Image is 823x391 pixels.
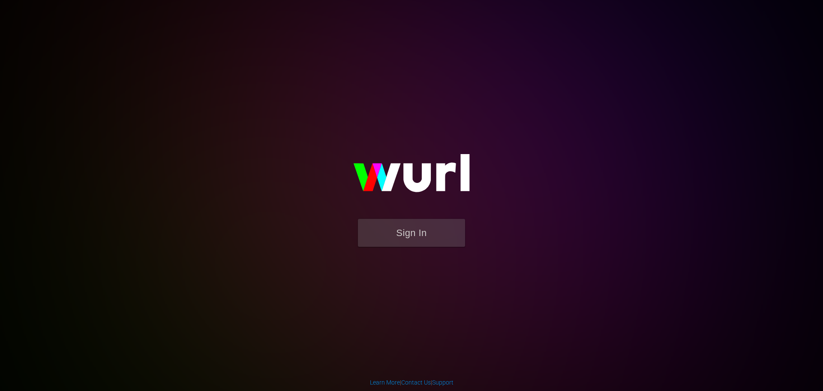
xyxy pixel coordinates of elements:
a: Contact Us [401,379,431,386]
a: Support [432,379,454,386]
div: | | [370,378,454,387]
a: Learn More [370,379,400,386]
button: Sign In [358,219,465,247]
img: wurl-logo-on-black-223613ac3d8ba8fe6dc639794a292ebdb59501304c7dfd60c99c58986ef67473.svg [326,136,497,219]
